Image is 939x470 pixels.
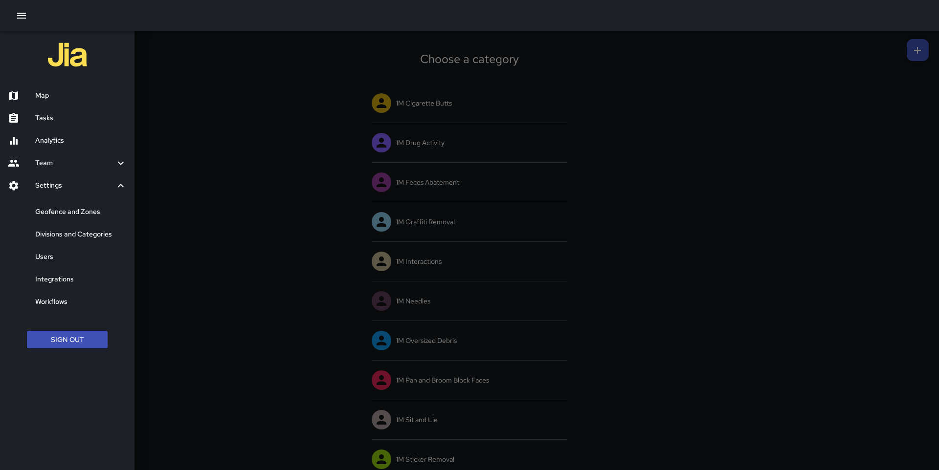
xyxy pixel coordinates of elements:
h6: Tasks [35,113,127,124]
h6: Team [35,158,115,169]
h6: Map [35,90,127,101]
h6: Analytics [35,135,127,146]
h6: Users [35,252,127,262]
h6: Workflows [35,297,127,307]
h6: Settings [35,180,115,191]
h6: Divisions and Categories [35,229,127,240]
button: Sign Out [27,331,108,349]
h6: Geofence and Zones [35,207,127,217]
img: jia-logo [48,35,87,74]
h6: Integrations [35,274,127,285]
